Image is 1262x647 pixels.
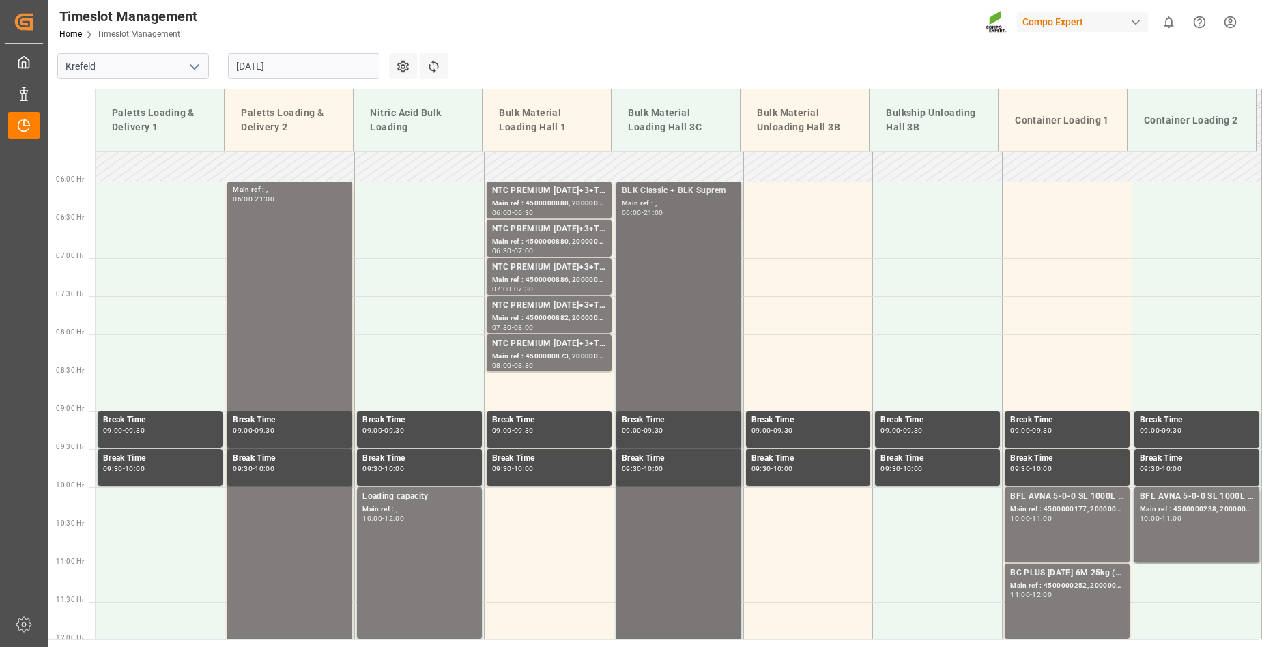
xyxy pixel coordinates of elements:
[233,427,253,433] div: 09:00
[492,362,512,369] div: 08:00
[1030,465,1032,472] div: -
[362,427,382,433] div: 09:00
[56,252,84,259] span: 07:00 Hr
[1138,108,1245,133] div: Container Loading 2
[492,299,606,313] div: NTC PREMIUM [DATE]+3+TE BULK;
[514,465,534,472] div: 10:00
[362,490,476,504] div: Loading capacity
[492,274,606,286] div: Main ref : 4500000886, 2000000854;
[880,100,987,140] div: Bulkship Unloading Hall 3B
[1017,12,1148,32] div: Compo Expert
[384,427,404,433] div: 09:30
[56,328,84,336] span: 08:00 Hr
[1030,515,1032,521] div: -
[56,558,84,565] span: 11:00 Hr
[123,465,125,472] div: -
[362,465,382,472] div: 09:30
[1010,427,1030,433] div: 09:00
[1153,7,1184,38] button: show 0 new notifications
[382,465,384,472] div: -
[255,465,274,472] div: 10:00
[492,184,606,198] div: NTC PREMIUM [DATE]+3+TE BULK;
[1030,592,1032,598] div: -
[125,465,145,472] div: 10:00
[622,210,642,216] div: 06:00
[880,414,994,427] div: Break Time
[644,465,663,472] div: 10:00
[773,427,793,433] div: 09:30
[492,427,512,433] div: 09:00
[512,362,514,369] div: -
[622,465,642,472] div: 09:30
[1032,427,1052,433] div: 09:30
[751,427,771,433] div: 09:00
[1010,490,1124,504] div: BFL AVNA 5-0-0 SL 1000L IBC MTO;
[622,414,736,427] div: Break Time
[1160,427,1162,433] div: -
[512,248,514,254] div: -
[1032,515,1052,521] div: 11:00
[125,427,145,433] div: 09:30
[382,427,384,433] div: -
[233,414,347,427] div: Break Time
[255,427,274,433] div: 09:30
[492,414,606,427] div: Break Time
[751,414,865,427] div: Break Time
[512,286,514,292] div: -
[512,465,514,472] div: -
[362,515,382,521] div: 10:00
[512,210,514,216] div: -
[880,452,994,465] div: Break Time
[514,362,534,369] div: 08:30
[642,427,644,433] div: -
[103,465,123,472] div: 09:30
[364,100,471,140] div: Nitric Acid Bulk Loading
[103,452,217,465] div: Break Time
[751,100,858,140] div: Bulk Material Unloading Hall 3B
[184,56,204,77] button: open menu
[1140,465,1160,472] div: 09:30
[56,443,84,450] span: 09:30 Hr
[56,481,84,489] span: 10:00 Hr
[1030,427,1032,433] div: -
[59,29,82,39] a: Home
[56,405,84,412] span: 09:00 Hr
[773,465,793,472] div: 10:00
[1162,515,1181,521] div: 11:00
[228,53,379,79] input: DD.MM.YYYY
[233,196,253,202] div: 06:00
[1009,108,1116,133] div: Container Loading 1
[103,414,217,427] div: Break Time
[57,53,209,79] input: Type to search/select
[903,427,923,433] div: 09:30
[512,427,514,433] div: -
[514,248,534,254] div: 07:00
[492,210,512,216] div: 06:00
[642,210,644,216] div: -
[56,214,84,221] span: 06:30 Hr
[622,100,729,140] div: Bulk Material Loading Hall 3C
[492,261,606,274] div: NTC PREMIUM [DATE]+3+TE BULK;
[644,210,663,216] div: 21:00
[1010,452,1124,465] div: Break Time
[56,366,84,374] span: 08:30 Hr
[492,198,606,210] div: Main ref : 4500000888, 2000000854;
[1184,7,1215,38] button: Help Center
[253,196,255,202] div: -
[514,324,534,330] div: 08:00
[1162,427,1181,433] div: 09:30
[1010,566,1124,580] div: BC PLUS [DATE] 6M 25kg (x42) INT;
[253,465,255,472] div: -
[880,465,900,472] div: 09:30
[492,222,606,236] div: NTC PREMIUM [DATE]+3+TE BULK;
[56,596,84,603] span: 11:30 Hr
[233,465,253,472] div: 09:30
[880,427,900,433] div: 09:00
[106,100,213,140] div: Paletts Loading & Delivery 1
[1010,504,1124,515] div: Main ref : 4500000177, 2000000042;
[1162,465,1181,472] div: 10:00
[492,452,606,465] div: Break Time
[512,324,514,330] div: -
[123,427,125,433] div: -
[1010,414,1124,427] div: Break Time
